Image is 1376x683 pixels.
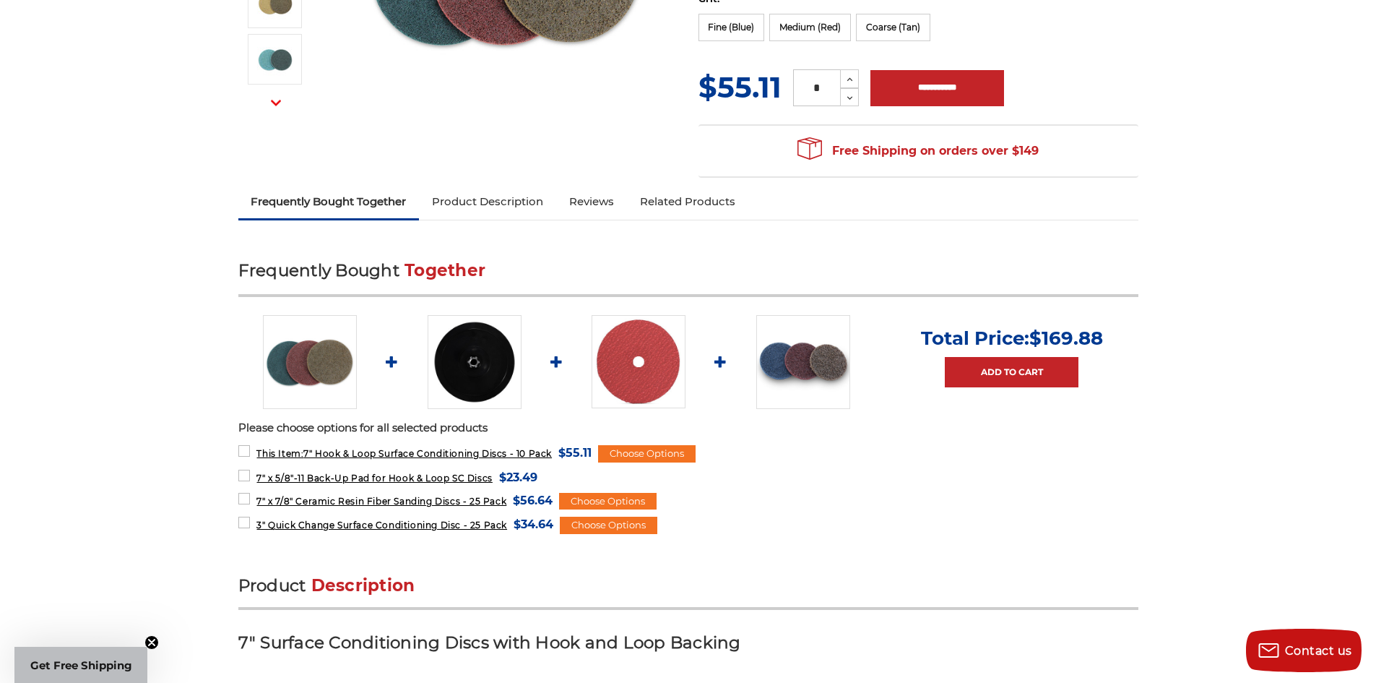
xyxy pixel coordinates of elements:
[499,468,537,487] span: $23.49
[698,69,782,105] span: $55.11
[263,315,357,409] img: 7 inch surface conditioning discs
[921,327,1103,350] p: Total Price:
[238,575,306,596] span: Product
[1246,629,1362,672] button: Contact us
[14,647,147,683] div: Get Free ShippingClose teaser
[513,491,553,510] span: $56.64
[238,260,399,280] span: Frequently Bought
[259,87,293,119] button: Next
[311,575,415,596] span: Description
[238,186,420,218] a: Frequently Bought Together
[238,420,1138,437] p: Please choose options for all selected products
[1029,327,1103,350] span: $169.88
[598,445,696,463] div: Choose Options
[256,448,303,459] strong: This Item:
[238,632,741,653] strong: 7" Surface Conditioning Discs with Hook and Loop Backing
[797,137,1039,166] span: Free Shipping on orders over $149
[627,186,748,218] a: Related Products
[558,443,592,463] span: $55.11
[404,260,485,280] span: Together
[514,515,553,534] span: $34.64
[945,357,1078,387] a: Add to Cart
[257,41,293,77] img: blue - fine surface conditioning hook and loop disc
[256,496,506,507] span: 7" x 7/8" Ceramic Resin Fiber Sanding Discs - 25 Pack
[30,658,132,672] span: Get Free Shipping
[256,520,507,530] span: 3" Quick Change Surface Conditioning Disc - 25 Pack
[419,186,556,218] a: Product Description
[559,493,657,510] div: Choose Options
[1285,644,1352,658] span: Contact us
[560,517,657,534] div: Choose Options
[144,635,159,650] button: Close teaser
[256,448,552,459] span: 7" Hook & Loop Surface Conditioning Discs - 10 Pack
[256,473,492,484] span: 7" x 5/8"-11 Back-Up Pad for Hook & Loop SC Discs
[556,186,627,218] a: Reviews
